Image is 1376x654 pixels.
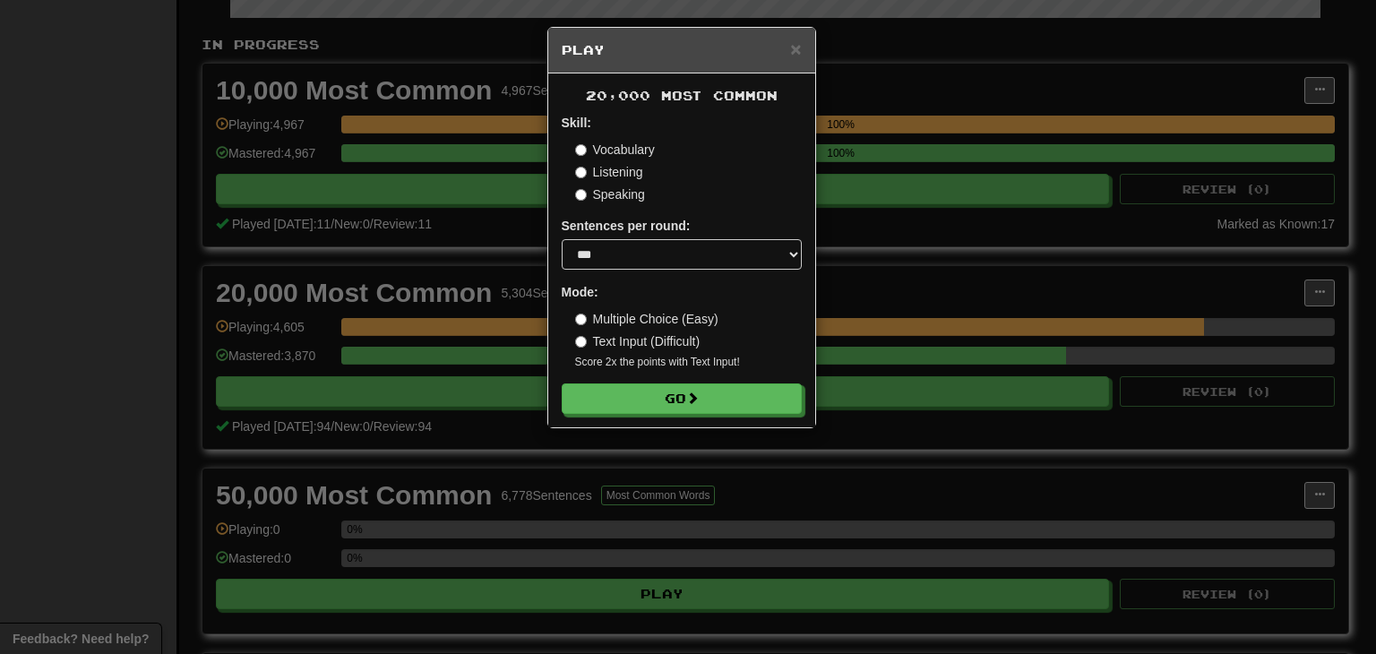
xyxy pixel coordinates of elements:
button: Go [562,383,802,414]
button: Close [790,39,801,58]
input: Vocabulary [575,144,587,156]
strong: Skill: [562,116,591,130]
label: Multiple Choice (Easy) [575,310,718,328]
label: Text Input (Difficult) [575,332,701,350]
label: Vocabulary [575,141,655,159]
label: Speaking [575,185,645,203]
small: Score 2x the points with Text Input ! [575,355,802,370]
label: Sentences per round: [562,217,691,235]
h5: Play [562,41,802,59]
input: Text Input (Difficult) [575,336,587,348]
input: Listening [575,167,587,178]
span: × [790,39,801,59]
span: 20,000 Most Common [586,88,778,103]
input: Multiple Choice (Easy) [575,314,587,325]
strong: Mode: [562,285,598,299]
label: Listening [575,163,643,181]
input: Speaking [575,189,587,201]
